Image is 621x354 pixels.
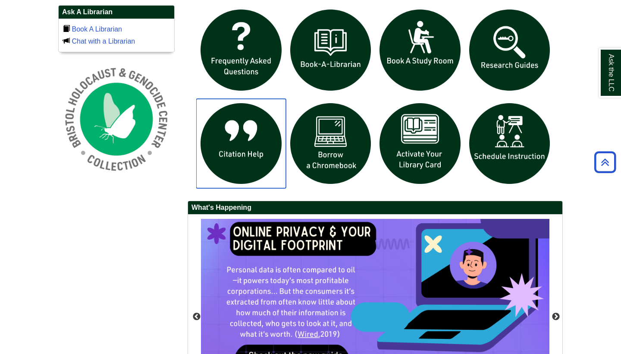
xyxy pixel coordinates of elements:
h2: Ask A Librarian [59,6,174,19]
a: Chat with a Librarian [72,38,135,45]
button: Previous [192,313,201,321]
img: Book a Librarian icon links to book a librarian web page [286,5,376,95]
img: Borrow a chromebook icon links to the borrow a chromebook web page [286,99,376,189]
div: slideshow [196,5,554,192]
img: For faculty. Schedule Library Instruction icon links to form. [465,99,555,189]
img: citation help icon links to citation help guide page [196,99,286,189]
a: Book A Librarian [72,25,122,33]
a: Back to Top [591,156,619,168]
img: activate Library Card icon links to form to activate student ID into library card [375,99,465,189]
h2: What's Happening [188,201,562,215]
button: Next [552,313,560,321]
img: frequently asked questions [196,5,286,95]
img: Holocaust and Genocide Collection [58,61,175,177]
img: book a study room icon links to book a study room web page [375,5,465,95]
img: Research Guides icon links to research guides web page [465,5,555,95]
